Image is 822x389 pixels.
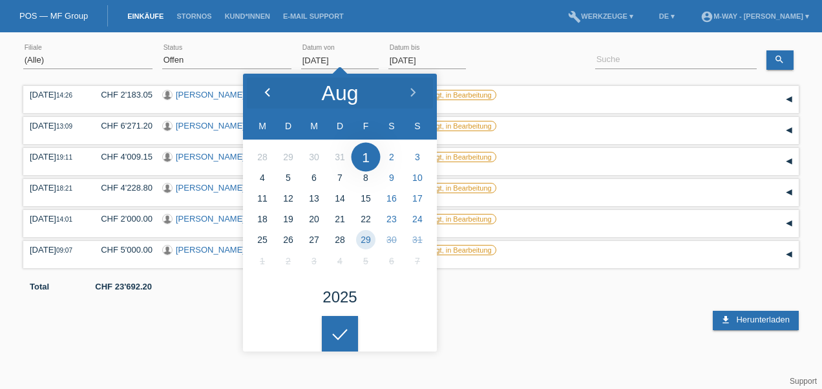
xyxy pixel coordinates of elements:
div: CHF 2'000.00 [91,214,153,224]
a: [PERSON_NAME] [176,183,245,193]
a: E-Mail Support [277,12,350,20]
span: 09:07 [56,247,72,254]
label: Unbestätigt, in Bearbeitung [401,214,496,224]
b: Total [30,282,49,291]
label: Unbestätigt, in Bearbeitung [401,90,496,100]
i: account_circle [701,10,713,23]
div: [DATE] [30,214,81,224]
div: CHF 4'228.80 [91,183,153,193]
span: 14:26 [56,92,72,99]
i: build [568,10,581,23]
a: search [766,50,794,70]
a: buildWerkzeuge ▾ [562,12,640,20]
label: Unbestätigt, in Bearbeitung [401,183,496,193]
div: Aug [322,83,359,103]
div: [DATE] [30,183,81,193]
i: search [774,54,785,65]
a: DE ▾ [653,12,681,20]
a: [PERSON_NAME] [176,152,245,162]
span: 18:21 [56,185,72,192]
div: [DATE] [30,121,81,131]
span: 19:11 [56,154,72,161]
div: [DATE] [30,152,81,162]
span: 14:01 [56,216,72,223]
span: Herunterladen [736,315,789,324]
a: [PERSON_NAME] [176,214,245,224]
a: [PERSON_NAME] [176,121,245,131]
a: [PERSON_NAME] [176,90,245,100]
div: 2025 [322,289,357,305]
div: auf-/zuklappen [779,245,799,264]
a: Einkäufe [121,12,170,20]
div: CHF 5'000.00 [91,245,153,255]
div: auf-/zuklappen [779,214,799,233]
a: account_circlem-way - [PERSON_NAME] ▾ [694,12,816,20]
a: Stornos [170,12,218,20]
div: auf-/zuklappen [779,121,799,140]
a: Support [790,377,817,386]
div: CHF 2'183.05 [91,90,153,100]
a: POS — MF Group [19,11,88,21]
div: [DATE] [30,90,81,100]
div: auf-/zuklappen [779,152,799,171]
div: auf-/zuklappen [779,183,799,202]
b: CHF 23'692.20 [95,282,152,291]
span: 13:09 [56,123,72,130]
i: download [721,315,731,325]
label: Unbestätigt, in Bearbeitung [401,245,496,255]
a: Kund*innen [218,12,277,20]
div: CHF 6'271.20 [91,121,153,131]
label: Unbestätigt, in Bearbeitung [401,152,496,162]
div: CHF 4'009.15 [91,152,153,162]
a: [PERSON_NAME] [176,245,245,255]
a: download Herunterladen [713,311,799,330]
label: Unbestätigt, in Bearbeitung [401,121,496,131]
div: auf-/zuklappen [779,90,799,109]
div: [DATE] [30,245,81,255]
